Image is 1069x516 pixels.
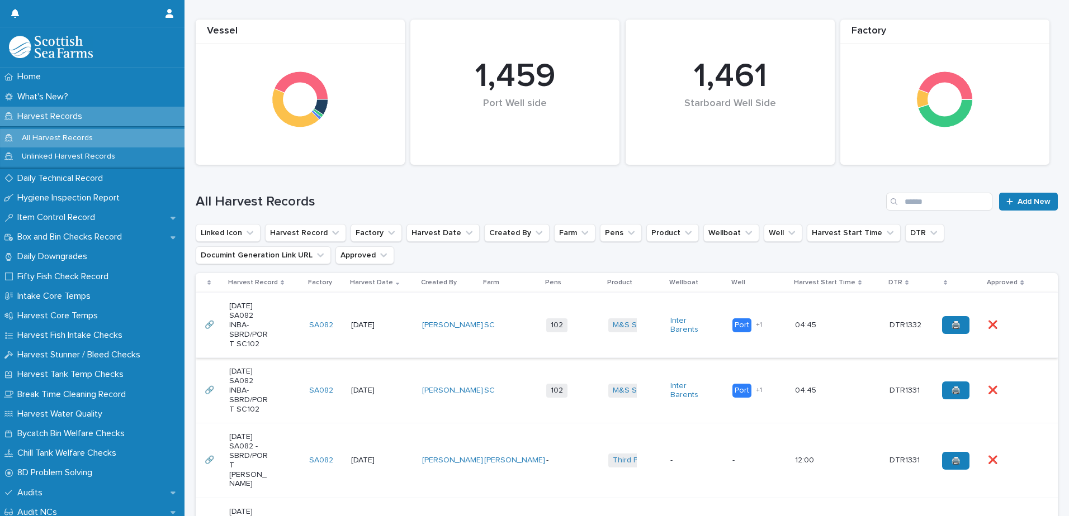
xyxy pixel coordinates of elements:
[951,386,961,394] span: 🖨️
[13,193,129,203] p: Hygiene Inspection Report
[988,318,1000,330] p: ❌
[645,56,816,97] div: 1,461
[988,384,1000,395] p: ❌
[309,456,333,465] a: SA082
[406,224,480,242] button: Harvest Date
[13,71,50,82] p: Home
[703,224,759,242] button: Wellboat
[13,428,134,439] p: Bycatch Bin Welfare Checks
[888,276,902,289] p: DTR
[795,384,819,395] p: 04:45
[309,321,333,330] a: SA082
[951,457,961,465] span: 🖨️
[265,224,346,242] button: Harvest Record
[732,384,751,398] div: Port
[205,318,216,330] p: 🔗
[732,318,751,332] div: Port
[196,293,1058,358] tr: 🔗🔗 [DATE] SA082 INBA-SBRD/PORT SC102SA082 [DATE][PERSON_NAME] SC 102M&S Select Inter Barents Port...
[999,193,1058,211] a: Add New
[351,386,391,395] p: [DATE]
[351,456,391,465] p: [DATE]
[669,276,698,289] p: Wellboat
[13,310,107,321] p: Harvest Core Temps
[840,25,1049,44] div: Factory
[196,246,331,264] button: Documint Generation Link URL
[886,193,992,211] input: Search
[670,456,710,465] p: -
[205,384,216,395] p: 🔗
[335,246,394,264] button: Approved
[484,224,550,242] button: Created By
[13,389,135,400] p: Break Time Cleaning Record
[646,224,699,242] button: Product
[13,350,149,360] p: Harvest Stunner / Bleed Checks
[794,276,855,289] p: Harvest Start Time
[670,381,710,400] a: Inter Barents
[13,212,104,223] p: Item Control Record
[731,276,745,289] p: Well
[196,25,405,44] div: Vessel
[546,456,586,465] p: -
[484,386,495,395] a: SC
[229,432,269,489] p: [DATE] SA082 -SBRD/PORT [PERSON_NAME]
[429,56,600,97] div: 1,459
[613,321,655,330] a: M&S Select
[890,453,922,465] p: DTR1331
[13,448,125,458] p: Chill Tank Welfare Checks
[351,224,402,242] button: Factory
[422,386,483,395] a: [PERSON_NAME]
[546,318,567,332] span: 102
[13,152,124,161] p: Unlinked Harvest Records
[942,381,969,399] a: 🖨️
[422,321,483,330] a: [PERSON_NAME]
[764,224,802,242] button: Well
[545,276,561,289] p: Pens
[484,321,495,330] a: SC
[228,276,278,289] p: Harvest Record
[13,133,102,143] p: All Harvest Records
[309,386,333,395] a: SA082
[351,321,391,330] p: [DATE]
[483,276,499,289] p: Farm
[13,409,111,419] p: Harvest Water Quality
[308,276,332,289] p: Factory
[196,224,261,242] button: Linked Icon
[13,173,112,184] p: Daily Technical Record
[613,386,655,395] a: M&S Select
[196,194,882,210] h1: All Harvest Records
[756,387,762,394] span: + 1
[905,224,944,242] button: DTR
[13,111,91,122] p: Harvest Records
[890,318,924,330] p: DTR1332
[807,224,901,242] button: Harvest Start Time
[484,456,545,465] a: [PERSON_NAME]
[229,367,269,414] p: [DATE] SA082 INBA-SBRD/PORT SC102
[607,276,632,289] p: Product
[613,456,680,465] a: Third Party Salmon
[795,318,819,330] p: 04:45
[890,384,922,395] p: DTR1331
[554,224,595,242] button: Farm
[942,316,969,334] a: 🖨️
[350,276,393,289] p: Harvest Date
[645,98,816,133] div: Starboard Well Side
[987,276,1018,289] p: Approved
[670,316,710,335] a: Inter Barents
[13,251,96,262] p: Daily Downgrades
[732,456,772,465] p: -
[795,453,816,465] p: 12:00
[429,98,600,133] div: Port Well side
[13,291,100,302] p: Intake Core Temps
[13,488,51,498] p: Audits
[13,232,131,242] p: Box and Bin Checks Record
[229,302,269,348] p: [DATE] SA082 INBA-SBRD/PORT SC102
[9,36,93,58] img: mMrefqRFQpe26GRNOUkG
[13,92,77,102] p: What's New?
[942,452,969,470] a: 🖨️
[422,456,483,465] a: [PERSON_NAME]
[1018,198,1051,206] span: Add New
[546,384,567,398] span: 102
[951,321,961,329] span: 🖨️
[196,358,1058,423] tr: 🔗🔗 [DATE] SA082 INBA-SBRD/PORT SC102SA082 [DATE][PERSON_NAME] SC 102M&S Select Inter Barents Port...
